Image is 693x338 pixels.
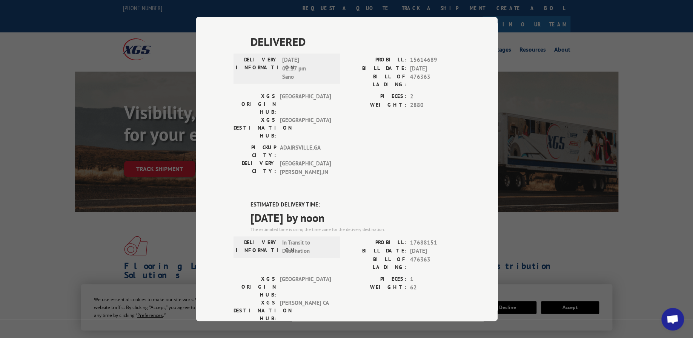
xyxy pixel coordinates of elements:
span: [GEOGRAPHIC_DATA][PERSON_NAME] , IN [280,159,331,176]
label: BILL OF LADING: [347,73,406,89]
span: [DATE] 02:17 pm Sano [282,56,333,81]
label: XGS ORIGIN HUB: [234,92,276,116]
span: 15614689 [410,56,460,64]
label: XGS ORIGIN HUB: [234,275,276,298]
span: 2 [410,92,460,101]
label: PROBILL: [347,238,406,247]
label: PROBILL: [347,56,406,64]
span: 17688151 [410,238,460,247]
span: 62 [410,283,460,292]
label: DELIVERY INFORMATION: [236,56,278,81]
label: WEIGHT: [347,283,406,292]
label: XGS DESTINATION HUB: [234,298,276,322]
span: [GEOGRAPHIC_DATA] [280,275,331,298]
label: XGS DESTINATION HUB: [234,116,276,140]
div: The estimated time is using the time zone for the delivery destination. [250,226,460,232]
label: PIECES: [347,275,406,283]
span: [PERSON_NAME] CA [280,298,331,322]
label: BILL DATE: [347,64,406,73]
label: DELIVERY INFORMATION: [236,238,278,255]
span: 476363 [410,73,460,89]
span: [GEOGRAPHIC_DATA] [280,116,331,140]
span: [DATE] [410,64,460,73]
div: Open chat [661,308,684,330]
label: BILL DATE: [347,247,406,255]
span: [DATE] [410,247,460,255]
span: [GEOGRAPHIC_DATA] [280,92,331,116]
span: In Transit to Destination [282,238,333,255]
span: DELIVERED [250,33,460,50]
label: DELIVERY CITY: [234,159,276,176]
span: ADAIRSVILLE , GA [280,144,331,159]
span: 1 [410,275,460,283]
span: 476363 [410,255,460,271]
label: ESTIMATED DELIVERY TIME: [250,200,460,209]
label: BILL OF LADING: [347,255,406,271]
span: 2880 [410,101,460,109]
label: PICKUP CITY: [234,144,276,159]
label: PIECES: [347,92,406,101]
label: WEIGHT: [347,101,406,109]
span: [DATE] by noon [250,209,460,226]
